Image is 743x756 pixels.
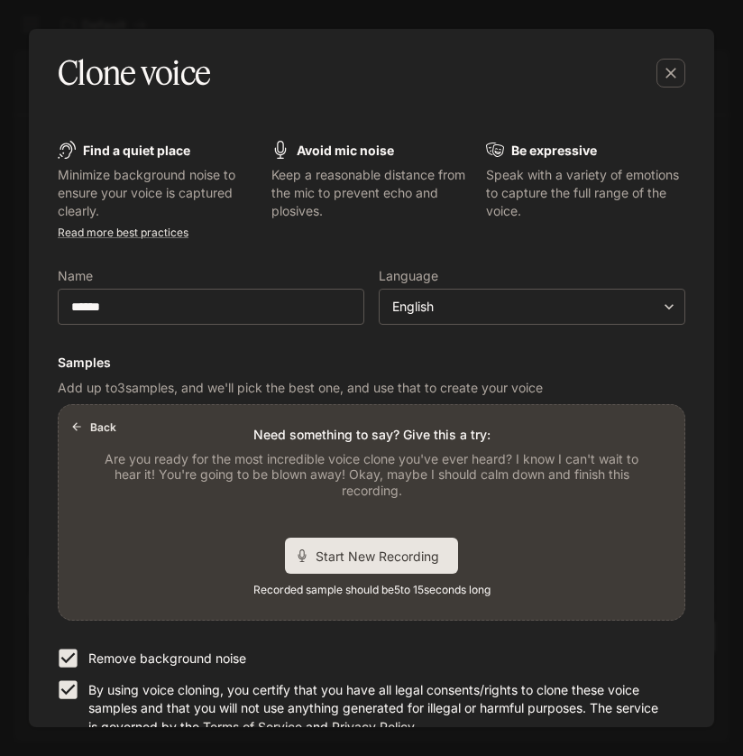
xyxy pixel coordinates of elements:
span: Recorded sample should be 5 to 15 seconds long [253,581,491,599]
p: Keep a reasonable distance from the mic to prevent echo and plosives. [271,166,471,220]
a: Privacy Policy [332,719,415,734]
p: Remove background noise [88,650,246,668]
b: Be expressive [511,143,597,158]
p: Add up to 3 samples, and we'll pick the best one, and use that to create your voice [58,379,685,397]
p: Name [58,270,93,282]
p: Are you ready for the most incredible voice clone you've ever heard? I know I can't wait to hear ... [102,451,641,499]
h6: Samples [58,354,685,372]
b: Find a quiet place [83,143,190,158]
p: By using voice cloning, you certify that you have all legal consents/rights to clone these voice ... [88,681,671,735]
p: Need something to say? Give this a try: [253,426,491,444]
div: English [380,298,684,316]
div: English [392,298,656,316]
p: Language [379,270,438,282]
div: Start New Recording [285,538,458,574]
button: Back [66,412,124,441]
span: Start New Recording [316,547,451,566]
p: Speak with a variety of emotions to capture the full range of the voice. [486,166,685,220]
h5: Clone voice [58,51,210,96]
a: Terms of Service [203,719,302,734]
b: Avoid mic noise [297,143,394,158]
p: Minimize background noise to ensure your voice is captured clearly. [58,166,257,220]
a: Read more best practices [58,226,188,239]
